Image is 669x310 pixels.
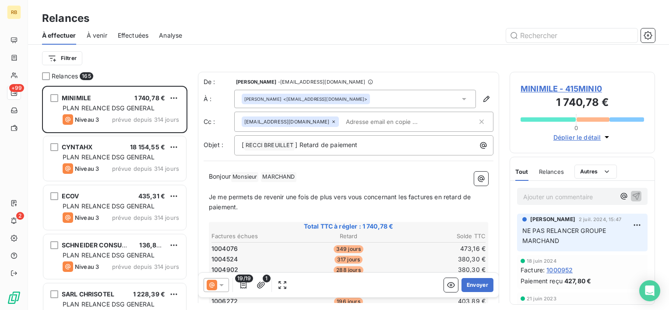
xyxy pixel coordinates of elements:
[87,31,107,40] span: À venir
[209,173,231,180] span: Bonjour
[551,132,614,142] button: Déplier le détail
[395,244,486,254] td: 473,16 €
[42,31,76,40] span: À effectuer
[231,172,258,182] span: Monsieur
[204,95,234,103] label: À :
[395,296,486,306] td: 403,89 €
[521,276,563,285] span: Paiement reçu
[461,278,493,292] button: Envoyer
[527,258,556,264] span: 18 juin 2024
[564,276,591,285] span: 427,80 €
[52,72,78,81] span: Relances
[134,94,165,102] span: 1 740,78 €
[62,290,114,298] span: SARL CHRISOTEL
[211,255,238,264] span: 1004524
[527,296,556,301] span: 21 juin 2023
[244,96,282,102] span: [PERSON_NAME]
[211,297,238,306] span: 1006272
[75,263,99,270] span: Niveau 3
[574,165,617,179] button: Autres
[204,77,234,86] span: De :
[112,263,179,270] span: prévue depuis 314 jours
[295,141,357,148] span: ] Retard de paiement
[42,51,82,65] button: Filtrer
[242,141,244,148] span: [
[244,119,329,124] span: [EMAIL_ADDRESS][DOMAIN_NAME]
[211,232,302,241] th: Factures échues
[539,168,564,175] span: Relances
[63,202,155,210] span: PLAN RELANCE DSG GENERAL
[395,232,486,241] th: Solde TTC
[112,165,179,172] span: prévue depuis 314 jours
[75,214,99,221] span: Niveau 3
[63,300,155,308] span: PLAN RELANCE DSG GENERAL
[244,96,367,102] div: <[EMAIL_ADDRESS][DOMAIN_NAME]>
[334,298,363,306] span: 196 jours
[62,241,136,249] span: SCHNEIDER CONSUMER
[506,28,637,42] input: Rechercher
[261,172,296,182] span: MARCHAND
[211,244,238,253] span: 1004076
[159,31,182,40] span: Analyse
[9,84,24,92] span: +99
[303,232,394,241] th: Retard
[62,143,92,151] span: CYNTAHX
[639,280,660,301] div: Open Intercom Messenger
[118,31,149,40] span: Effectuées
[62,192,79,200] span: ECOV
[63,104,155,112] span: PLAN RELANCE DSG GENERAL
[235,275,253,282] span: 19/19
[138,192,165,200] span: 435,31 €
[395,254,486,264] td: 380,30 €
[521,83,644,95] span: MINIMILE - 415MINI0
[130,143,165,151] span: 18 154,55 €
[530,215,575,223] span: [PERSON_NAME]
[546,265,573,275] span: 1000952
[75,116,99,123] span: Niveau 3
[42,11,89,26] h3: Relances
[139,241,166,249] span: 136,80 €
[7,5,21,19] div: RB
[204,117,234,126] label: Cc :
[515,168,528,175] span: Tout
[278,79,365,85] span: - [EMAIL_ADDRESS][DOMAIN_NAME]
[395,265,486,275] td: 380,30 €
[62,94,91,102] span: MINIMILE
[63,153,155,161] span: PLAN RELANCE DSG GENERAL
[263,275,271,282] span: 1
[112,116,179,123] span: prévue depuis 314 jours
[210,222,487,231] span: Total TTC à régler : 1 740,78 €
[522,227,608,244] span: NE PAS RELANCER GROUPE MARCHAND
[16,212,24,220] span: 2
[553,133,601,142] span: Déplier le détail
[112,214,179,221] span: prévue depuis 314 jours
[334,245,363,253] span: 349 jours
[7,291,21,305] img: Logo LeanPay
[236,79,276,85] span: [PERSON_NAME]
[521,95,644,112] h3: 1 740,78 €
[244,141,295,151] span: RECCI BREUILLET
[342,115,444,128] input: Adresse email en copie ...
[334,256,363,264] span: 317 jours
[334,266,363,274] span: 288 jours
[42,86,187,310] div: grid
[204,141,223,148] span: Objet :
[63,251,155,259] span: PLAN RELANCE DSG GENERAL
[521,265,545,275] span: Facture :
[80,72,93,80] span: 165
[75,165,99,172] span: Niveau 3
[211,265,238,274] span: 1004902
[574,124,578,131] span: 0
[579,217,621,222] span: 2 juil. 2024, 15:47
[133,290,165,298] span: 1 228,39 €
[209,193,472,211] span: Je me permets de revenir une fois de plus vers vous concernant les factures en retard de paiement.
